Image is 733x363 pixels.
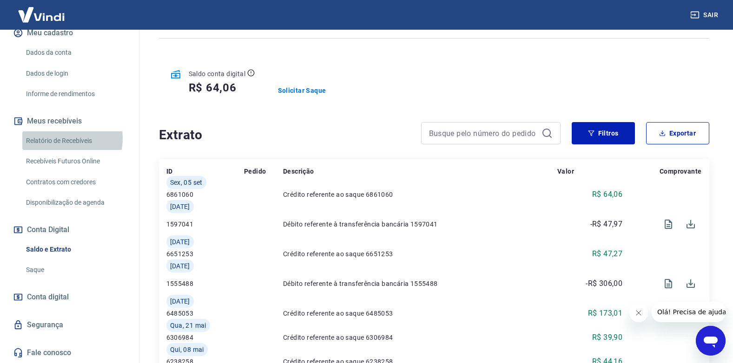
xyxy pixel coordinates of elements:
span: [DATE] [170,237,190,246]
p: Crédito referente ao saque 6485053 [283,309,557,318]
span: Visualizar [657,213,680,235]
a: Recebíveis Futuros Online [22,152,128,171]
span: [DATE] [170,202,190,211]
p: 1597041 [166,220,244,229]
p: R$ 173,01 [588,308,623,319]
p: R$ 47,27 [592,248,622,259]
p: Crédito referente ao saque 6651253 [283,249,557,259]
p: 6306984 [166,333,244,342]
p: Comprovante [660,167,701,176]
a: Saldo e Extrato [22,240,128,259]
iframe: Fechar mensagem [629,304,648,322]
p: Débito referente à transferência bancária 1555488 [283,279,557,288]
p: 6861060 [166,190,244,199]
p: -R$ 306,00 [586,278,622,289]
button: Meus recebíveis [11,111,128,131]
span: [DATE] [170,297,190,306]
span: Visualizar [657,272,680,295]
input: Busque pelo número do pedido [429,126,538,140]
a: Saque [22,260,128,279]
p: R$ 39,90 [592,332,622,343]
button: Exportar [646,122,709,144]
h4: Extrato [159,126,410,144]
p: Crédito referente ao saque 6861060 [283,190,557,199]
p: Saldo conta digital [189,69,246,78]
span: Qua, 21 mai [170,321,206,330]
a: Dados da conta [22,43,128,62]
span: Olá! Precisa de ajuda? [6,6,78,14]
p: 6651253 [166,249,244,259]
p: Descrição [283,167,314,176]
a: Contratos com credores [22,173,128,192]
iframe: Botão para abrir a janela de mensagens [696,326,726,356]
span: Download [680,213,702,235]
a: Informe de rendimentos [22,84,128,104]
p: -R$ 47,97 [590,219,623,230]
p: ID [166,167,173,176]
iframe: Mensagem da empresa [652,302,726,322]
span: Download [680,272,702,295]
p: 6485053 [166,309,244,318]
a: Conta digital [11,287,128,307]
span: Sex, 05 set [170,178,203,187]
button: Meu cadastro [11,23,128,43]
h5: R$ 64,06 [189,80,237,95]
button: Sair [688,6,722,24]
a: Disponibilização de agenda [22,193,128,212]
p: R$ 64,06 [592,189,622,200]
a: Fale conosco [11,343,128,363]
p: Débito referente à transferência bancária 1597041 [283,220,557,229]
a: Segurança [11,315,128,335]
span: Conta digital [27,291,69,304]
button: Conta Digital [11,220,128,240]
p: 1555488 [166,279,244,288]
p: Valor [557,167,574,176]
button: Filtros [572,122,635,144]
a: Solicitar Saque [278,86,326,95]
p: Crédito referente ao saque 6306984 [283,333,557,342]
img: Vindi [11,0,72,29]
a: Dados de login [22,64,128,83]
span: [DATE] [170,261,190,271]
span: Qui, 08 mai [170,345,204,354]
a: Relatório de Recebíveis [22,131,128,150]
p: Pedido [244,167,266,176]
